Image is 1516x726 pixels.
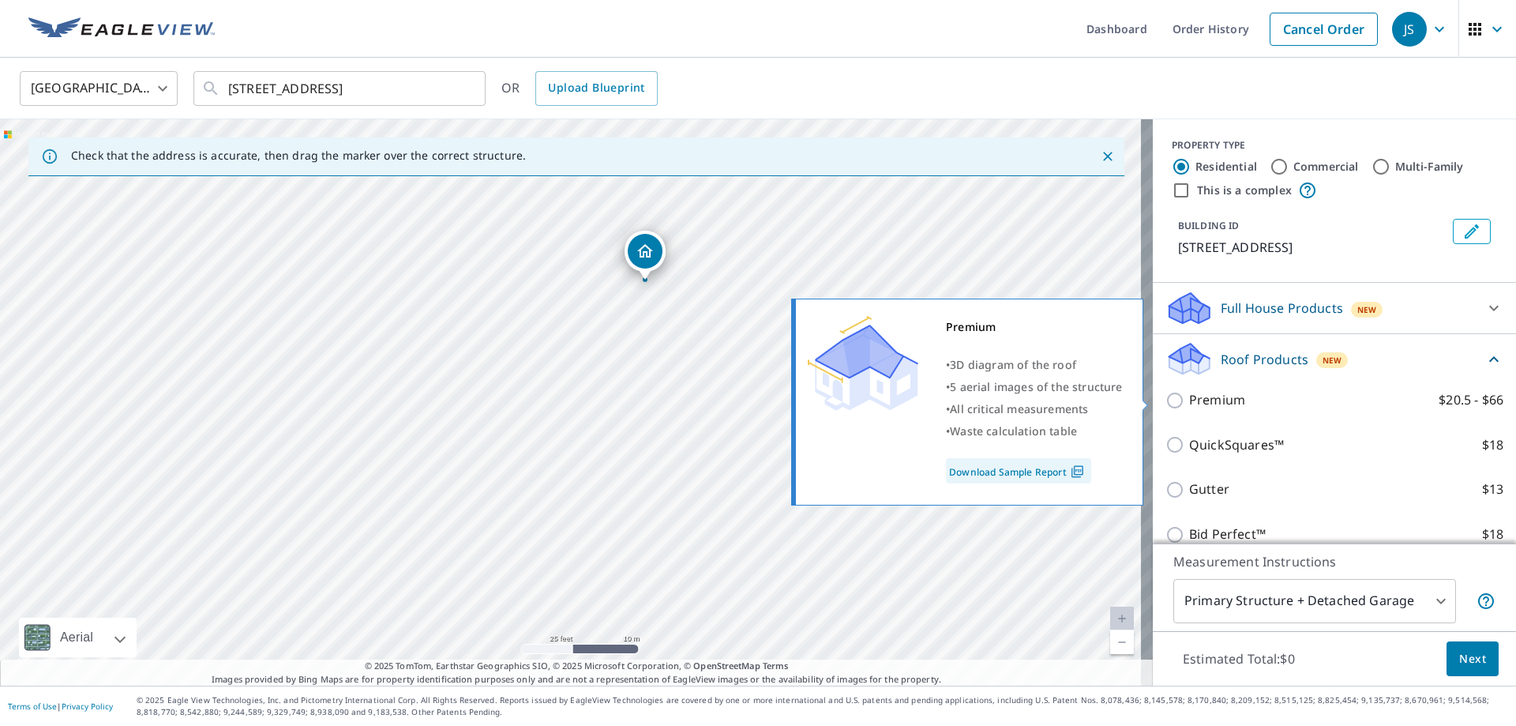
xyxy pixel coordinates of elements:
[1482,525,1503,544] p: $18
[950,379,1122,394] span: 5 aerial images of the structure
[1392,12,1427,47] div: JS
[1270,13,1378,46] a: Cancel Order
[1395,159,1464,175] label: Multi-Family
[950,423,1077,438] span: Waste calculation table
[55,618,98,657] div: Aerial
[1189,480,1229,499] p: Gutter
[1165,289,1503,327] div: Full House ProductsNew
[62,701,113,712] a: Privacy Policy
[1189,390,1245,410] p: Premium
[1172,138,1497,152] div: PROPERTY TYPE
[946,420,1123,442] div: •
[19,618,137,657] div: Aerial
[1293,159,1359,175] label: Commercial
[1197,182,1292,198] label: This is a complex
[1323,354,1342,367] span: New
[950,357,1076,372] span: 3D diagram of the roof
[28,17,215,41] img: EV Logo
[946,398,1123,420] div: •
[1098,146,1118,167] button: Close
[1195,159,1257,175] label: Residential
[8,702,113,711] p: |
[946,316,1123,338] div: Premium
[8,701,57,712] a: Terms of Use
[1110,607,1134,630] a: Current Level 20, Zoom In Disabled
[625,231,666,280] div: Dropped pin, building 1, Residential property, 187 Red Lick Rd Columbia, KY 42728
[1439,390,1503,410] p: $20.5 - $66
[548,78,644,98] span: Upload Blueprint
[1067,465,1088,479] img: Pdf Icon
[1357,303,1377,316] span: New
[693,660,760,671] a: OpenStreetMap
[946,376,1123,398] div: •
[501,71,658,106] div: OR
[535,71,657,106] a: Upload Blueprint
[1477,592,1495,611] span: Your report will include the primary structure and a detached garage if one exists.
[946,354,1123,376] div: •
[808,316,918,411] img: Premium
[1173,579,1456,623] div: Primary Structure + Detached Garage
[1189,525,1266,544] p: Bid Perfect™
[365,660,789,673] span: © 2025 TomTom, Earthstar Geographics SIO, © 2025 Microsoft Corporation, ©
[1110,630,1134,654] a: Current Level 20, Zoom Out
[1170,641,1308,676] p: Estimated Total: $0
[137,694,1508,718] p: © 2025 Eagle View Technologies, Inc. and Pictometry International Corp. All Rights Reserved. Repo...
[71,149,526,163] p: Check that the address is accurate, then drag the marker over the correct structure.
[1221,299,1343,318] p: Full House Products
[946,458,1091,483] a: Download Sample Report
[1459,649,1486,669] span: Next
[950,401,1088,416] span: All critical measurements
[1482,435,1503,455] p: $18
[228,66,453,111] input: Search by address or latitude-longitude
[1178,219,1239,232] p: BUILDING ID
[1173,552,1495,571] p: Measurement Instructions
[1178,238,1447,257] p: [STREET_ADDRESS]
[1447,641,1499,677] button: Next
[1482,480,1503,499] p: $13
[1189,435,1284,455] p: QuickSquares™
[1453,219,1491,244] button: Edit building 1
[20,66,178,111] div: [GEOGRAPHIC_DATA]
[1165,340,1503,378] div: Roof ProductsNew
[1221,350,1308,369] p: Roof Products
[763,660,789,671] a: Terms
